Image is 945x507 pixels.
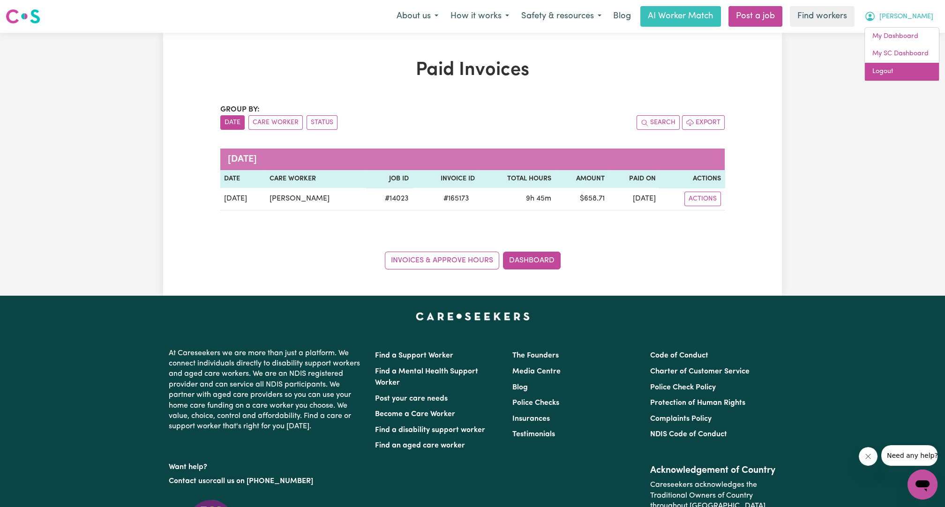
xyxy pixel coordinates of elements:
[265,188,366,210] td: [PERSON_NAME]
[865,63,939,81] a: Logout
[650,368,750,375] a: Charter of Customer Service
[512,352,559,359] a: The Founders
[555,170,608,188] th: Amount
[512,368,561,375] a: Media Centre
[375,426,485,434] a: Find a disability support worker
[881,445,937,466] iframe: Message from company
[659,170,725,188] th: Actions
[366,188,412,210] td: # 14023
[169,458,364,472] p: Want help?
[650,465,776,476] h2: Acknowledgement of Country
[220,170,265,188] th: Date
[650,399,745,407] a: Protection of Human Rights
[637,115,680,130] button: Search
[682,115,725,130] button: Export
[375,395,448,403] a: Post your care needs
[790,6,855,27] a: Find workers
[515,7,607,26] button: Safety & resources
[220,188,265,210] td: [DATE]
[865,45,939,63] a: My SC Dashboard
[220,59,725,82] h1: Paid Invoices
[412,170,479,188] th: Invoice ID
[375,352,453,359] a: Find a Support Worker
[650,384,716,391] a: Police Check Policy
[512,415,550,423] a: Insurances
[265,170,366,188] th: Care Worker
[555,188,608,210] td: $ 658.71
[728,6,782,27] a: Post a job
[503,252,561,269] a: Dashboard
[607,6,637,27] a: Blog
[512,399,559,407] a: Police Checks
[526,195,551,202] span: 9 hours 45 minutes
[684,192,721,206] button: Actions
[6,6,40,27] a: Careseekers logo
[366,170,412,188] th: Job ID
[650,352,708,359] a: Code of Conduct
[375,368,478,387] a: Find a Mental Health Support Worker
[213,477,313,485] a: call us on [PHONE_NUMBER]
[865,28,939,45] a: My Dashboard
[438,193,475,204] span: # 165173
[859,447,877,466] iframe: Close message
[390,7,444,26] button: About us
[307,115,337,130] button: sort invoices by paid status
[220,106,260,113] span: Group by:
[375,410,455,418] a: Become a Care Worker
[650,415,712,423] a: Complaints Policy
[220,149,725,170] caption: [DATE]
[385,252,499,269] a: Invoices & Approve Hours
[220,115,245,130] button: sort invoices by date
[864,27,939,81] div: My Account
[416,313,530,320] a: Careseekers home page
[907,470,937,500] iframe: Button to launch messaging window
[169,344,364,436] p: At Careseekers we are more than just a platform. We connect individuals directly to disability su...
[6,8,40,25] img: Careseekers logo
[444,7,515,26] button: How it works
[650,431,727,438] a: NDIS Code of Conduct
[479,170,555,188] th: Total Hours
[248,115,303,130] button: sort invoices by care worker
[640,6,721,27] a: AI Worker Match
[169,477,206,485] a: Contact us
[608,170,659,188] th: Paid On
[6,7,57,14] span: Need any help?
[858,7,939,26] button: My Account
[375,442,465,449] a: Find an aged care worker
[608,188,659,210] td: [DATE]
[512,431,555,438] a: Testimonials
[169,472,364,490] p: or
[512,384,528,391] a: Blog
[879,12,933,22] span: [PERSON_NAME]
